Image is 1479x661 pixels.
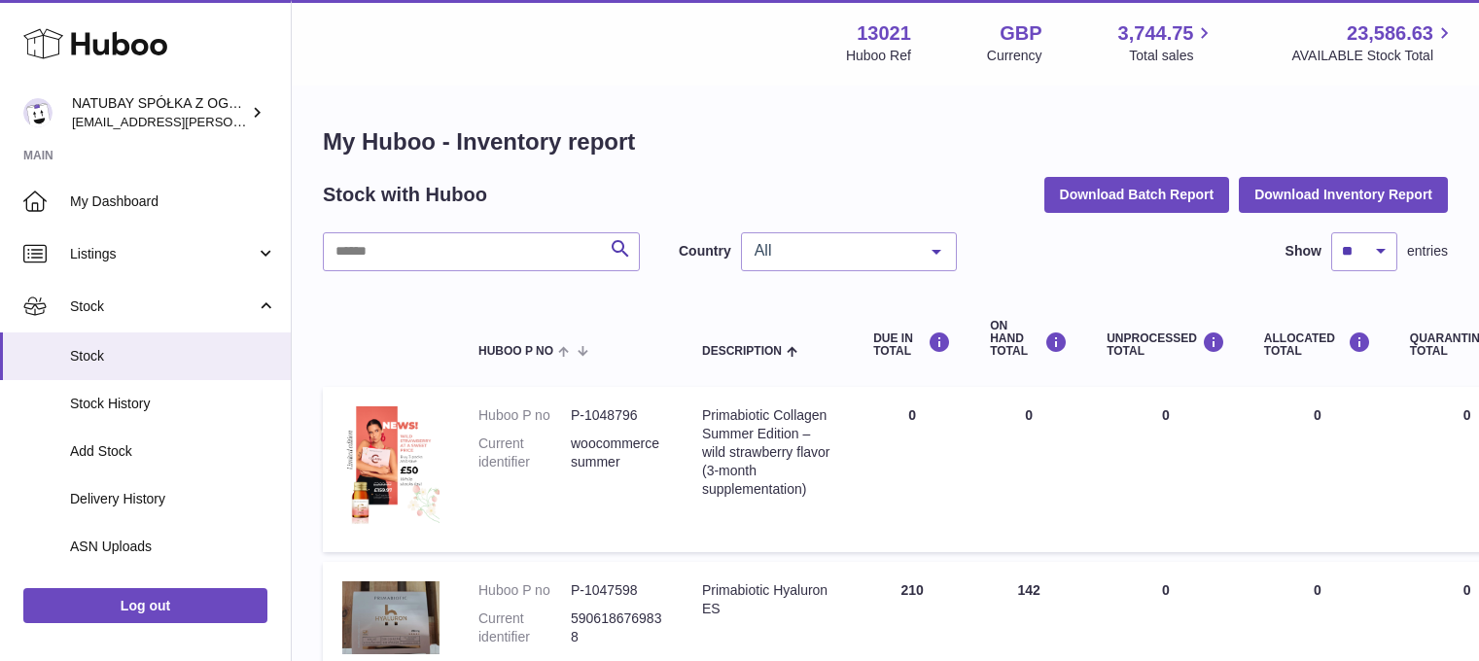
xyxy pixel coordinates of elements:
dt: Current identifier [478,609,571,646]
dd: 5906186769838 [571,609,663,646]
span: Total sales [1129,47,1215,65]
dd: woocommercesummer [571,435,663,471]
span: All [750,241,917,261]
img: kacper.antkowski@natubay.pl [23,98,53,127]
h1: My Huboo - Inventory report [323,126,1448,157]
span: 0 [1463,407,1471,423]
dd: P-1047598 [571,581,663,600]
span: entries [1407,242,1448,261]
img: product image [342,406,440,528]
td: 0 [1245,387,1391,552]
span: Stock [70,297,256,316]
div: Primabiotic Collagen Summer Edition – wild strawberry flavor (3-month supplementation) [702,406,834,498]
img: product image [342,581,440,654]
dd: P-1048796 [571,406,663,425]
span: Add Stock [70,442,276,461]
div: Huboo Ref [846,47,911,65]
div: UNPROCESSED Total [1107,331,1225,358]
span: 0 [1463,582,1471,598]
span: 3,744.75 [1118,20,1194,47]
strong: GBP [1000,20,1041,47]
button: Download Inventory Report [1239,177,1448,212]
td: 0 [854,387,970,552]
span: Listings [70,245,256,263]
span: ASN Uploads [70,538,276,556]
label: Country [679,242,731,261]
dt: Huboo P no [478,406,571,425]
dt: Huboo P no [478,581,571,600]
button: Download Batch Report [1044,177,1230,212]
div: Primabiotic Hyaluron ES [702,581,834,618]
span: 23,586.63 [1347,20,1433,47]
div: Currency [987,47,1042,65]
span: Stock [70,347,276,365]
span: Delivery History [70,490,276,508]
div: DUE IN TOTAL [873,331,951,358]
a: 23,586.63 AVAILABLE Stock Total [1291,20,1456,65]
td: 0 [1087,387,1245,552]
span: Huboo P no [478,345,553,358]
span: [EMAIL_ADDRESS][PERSON_NAME][DOMAIN_NAME] [72,114,390,129]
label: Show [1285,242,1321,261]
span: Description [702,345,782,358]
span: Stock History [70,395,276,413]
div: NATUBAY SPÓŁKA Z OGRANICZONĄ ODPOWIEDZIALNOŚCIĄ [72,94,247,131]
span: AVAILABLE Stock Total [1291,47,1456,65]
td: 0 [970,387,1087,552]
strong: 13021 [857,20,911,47]
dt: Current identifier [478,435,571,471]
div: ON HAND Total [990,320,1068,359]
div: ALLOCATED Total [1264,331,1371,358]
a: Log out [23,588,267,623]
a: 3,744.75 Total sales [1118,20,1216,65]
span: My Dashboard [70,192,276,211]
h2: Stock with Huboo [323,182,487,208]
